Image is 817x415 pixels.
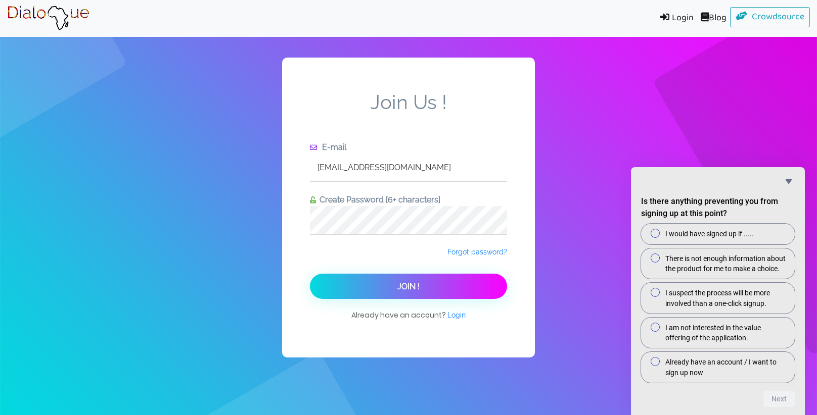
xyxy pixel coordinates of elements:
a: Crowdsource [730,7,810,27]
div: Is there anything preventing you from signing up at this point? [641,175,795,407]
span: Create Password [6+ characters] [316,195,440,204]
span: Join ! [397,282,420,291]
button: Hide survey [783,175,795,187]
a: Login [653,7,697,30]
a: Login [447,310,466,320]
span: I would have signed up if ..... [665,229,754,239]
span: Join Us ! [310,90,507,141]
h2: Is there anything preventing you from signing up at this point? [641,195,795,220]
span: Forgot password? [447,248,507,256]
input: Enter e-mail [310,153,507,181]
span: Already have an account / I want to sign up now [665,357,787,378]
span: I suspect the process will be more involved than a one-click signup. [665,288,787,308]
a: Blog [697,7,730,30]
div: Is there anything preventing you from signing up at this point? [641,224,795,383]
img: Brand [7,6,89,31]
span: I am not interested in the value offering of the application. [665,323,787,343]
span: Login [447,311,466,319]
button: Next question [763,391,795,407]
span: There is not enough information about the product for me to make a choice. [665,253,787,274]
span: E-mail [319,142,346,152]
span: Already have an account? [351,309,466,330]
a: Forgot password? [447,247,507,257]
button: Join ! [310,274,507,299]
